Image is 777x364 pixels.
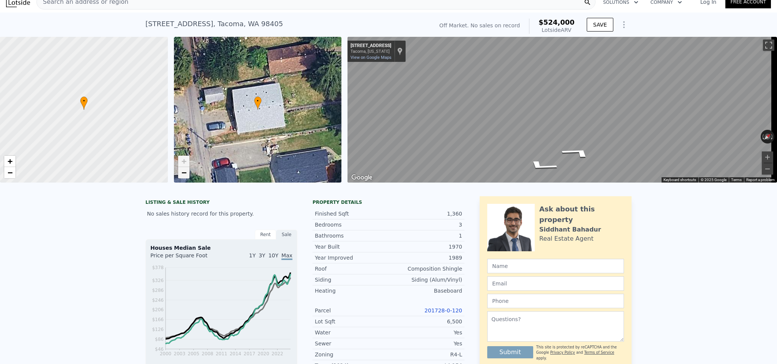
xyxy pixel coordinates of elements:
div: • [254,96,262,110]
div: Water [315,329,388,336]
div: Off Market. No sales on record [439,22,520,29]
a: Show location on map [397,47,403,55]
a: Report a problem [746,178,775,182]
button: Submit [487,346,533,358]
div: Rent [255,230,276,240]
img: Google [349,173,374,183]
div: 1970 [388,243,462,251]
tspan: $126 [152,327,164,332]
tspan: $206 [152,307,164,312]
div: Sewer [315,340,388,347]
tspan: $378 [152,265,164,270]
div: Ask about this property [539,204,624,225]
tspan: 2014 [230,351,242,356]
div: Sale [276,230,297,240]
tspan: 2017 [244,351,256,356]
button: Rotate clockwise [771,130,775,143]
a: Terms of Service [584,350,614,355]
div: Lot Sqft [315,318,388,325]
div: Year Improved [315,254,388,262]
div: Bathrooms [315,232,388,240]
div: Siding (Alum/Vinyl) [388,276,462,284]
div: Roof [315,265,388,273]
div: No sales history record for this property. [145,207,297,221]
button: Zoom in [762,151,773,163]
path: Go North, S Sheridan Ave [549,145,606,161]
input: Name [487,259,624,273]
div: Real Estate Agent [539,234,594,243]
span: + [8,156,13,166]
button: Zoom out [762,163,773,175]
div: Price per Square Foot [150,252,221,264]
div: Houses Median Sale [150,244,292,252]
div: Yes [388,329,462,336]
span: 3Y [259,252,265,258]
tspan: 2022 [272,351,283,356]
div: Bedrooms [315,221,388,228]
tspan: 2008 [202,351,213,356]
span: $524,000 [539,18,575,26]
span: © 2025 Google [701,178,726,182]
div: Map [347,37,777,183]
span: 1Y [249,252,256,258]
span: − [8,168,13,177]
span: − [181,168,186,177]
div: Lotside ARV [539,26,575,34]
input: Phone [487,294,624,308]
a: Terms [731,178,742,182]
a: Zoom out [4,167,16,178]
a: View on Google Maps [351,55,392,60]
button: Keyboard shortcuts [663,177,696,183]
div: Composition Shingle [388,265,462,273]
button: SAVE [587,18,613,32]
path: Go South, S Sheridan Ave [513,158,570,174]
div: Tacoma, [US_STATE] [351,49,391,54]
div: Parcel [315,307,388,314]
tspan: $286 [152,288,164,293]
div: • [80,96,88,110]
div: Year Built [315,243,388,251]
a: Zoom out [178,167,190,178]
div: Zoning [315,351,388,358]
div: Heating [315,287,388,295]
tspan: $326 [152,278,164,283]
button: Rotate counterclockwise [761,130,765,143]
div: 3 [388,221,462,228]
tspan: $86 [155,337,164,342]
div: 1,360 [388,210,462,217]
div: Yes [388,340,462,347]
span: • [254,98,262,104]
div: Street View [347,37,777,183]
div: Siding [315,276,388,284]
tspan: $46 [155,347,164,352]
div: 1 [388,232,462,240]
div: Property details [313,199,464,205]
span: + [181,156,186,166]
tspan: 2005 [188,351,199,356]
div: Siddhant Bahadur [539,225,601,234]
a: 201728-0-120 [425,307,462,314]
div: 6,500 [388,318,462,325]
div: R4-L [388,351,462,358]
div: [STREET_ADDRESS] [351,43,391,49]
button: Toggle fullscreen view [763,39,774,51]
div: This site is protected by reCAPTCHA and the Google and apply. [536,345,624,361]
button: Show Options [616,17,632,32]
tspan: 2003 [174,351,186,356]
span: • [80,98,88,104]
tspan: 2000 [160,351,172,356]
div: [STREET_ADDRESS] , Tacoma , WA 98405 [145,19,283,29]
div: LISTING & SALE HISTORY [145,199,297,207]
button: Reset the view [761,130,775,143]
a: Privacy Policy [550,350,575,355]
input: Email [487,276,624,291]
a: Zoom in [178,156,190,167]
tspan: $166 [152,317,164,322]
div: Finished Sqft [315,210,388,217]
div: 1989 [388,254,462,262]
div: Baseboard [388,287,462,295]
span: Max [281,252,292,260]
a: Zoom in [4,156,16,167]
tspan: 2011 [216,351,227,356]
tspan: 2020 [257,351,269,356]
